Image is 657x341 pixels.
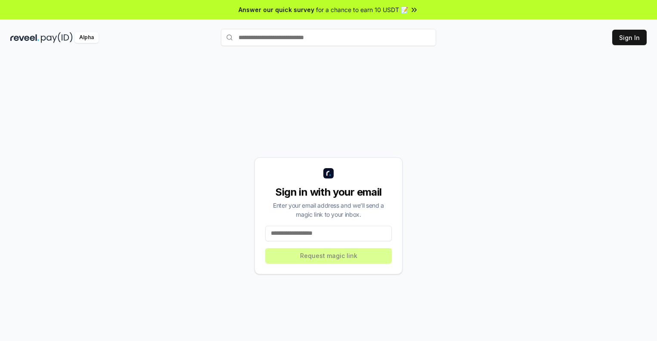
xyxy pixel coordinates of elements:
[41,32,73,43] img: pay_id
[10,32,39,43] img: reveel_dark
[323,168,334,178] img: logo_small
[74,32,99,43] div: Alpha
[239,5,314,14] span: Answer our quick survey
[612,30,647,45] button: Sign In
[265,201,392,219] div: Enter your email address and we’ll send a magic link to your inbox.
[265,185,392,199] div: Sign in with your email
[316,5,408,14] span: for a chance to earn 10 USDT 📝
